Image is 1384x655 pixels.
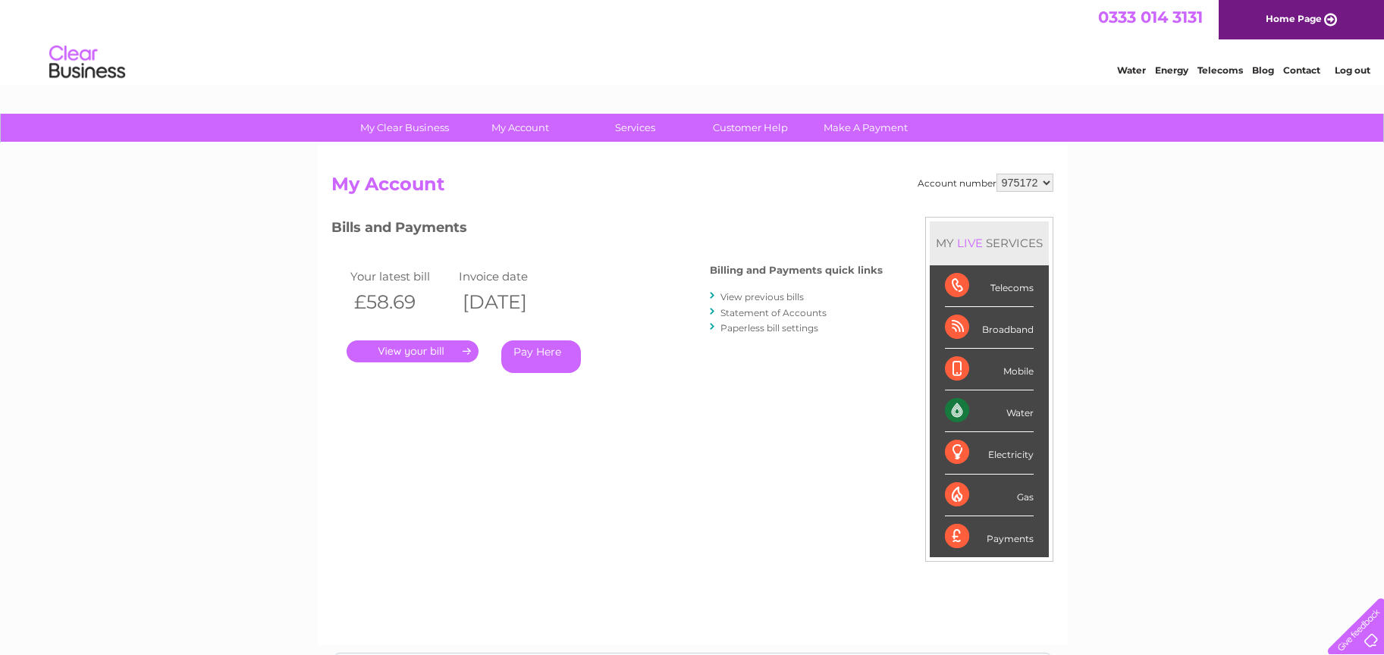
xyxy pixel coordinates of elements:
[501,340,581,373] a: Pay Here
[1197,64,1243,76] a: Telecoms
[49,39,126,86] img: logo.png
[945,265,1034,307] div: Telecoms
[1283,64,1320,76] a: Contact
[1335,64,1370,76] a: Log out
[720,307,827,318] a: Statement of Accounts
[720,291,804,302] a: View previous bills
[803,114,928,142] a: Make A Payment
[1252,64,1274,76] a: Blog
[334,8,1051,74] div: Clear Business is a trading name of Verastar Limited (registered in [GEOGRAPHIC_DATA] No. 3667643...
[720,322,818,334] a: Paperless bill settings
[688,114,813,142] a: Customer Help
[331,217,883,243] h3: Bills and Payments
[347,266,456,287] td: Your latest bill
[945,516,1034,557] div: Payments
[945,475,1034,516] div: Gas
[455,287,564,318] th: [DATE]
[347,340,479,362] a: .
[710,265,883,276] h4: Billing and Payments quick links
[457,114,582,142] a: My Account
[918,174,1053,192] div: Account number
[331,174,1053,202] h2: My Account
[945,307,1034,349] div: Broadband
[930,221,1049,265] div: MY SERVICES
[945,349,1034,390] div: Mobile
[347,287,456,318] th: £58.69
[945,432,1034,474] div: Electricity
[342,114,467,142] a: My Clear Business
[954,236,986,250] div: LIVE
[1155,64,1188,76] a: Energy
[1117,64,1146,76] a: Water
[945,390,1034,432] div: Water
[573,114,698,142] a: Services
[455,266,564,287] td: Invoice date
[1098,8,1203,27] a: 0333 014 3131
